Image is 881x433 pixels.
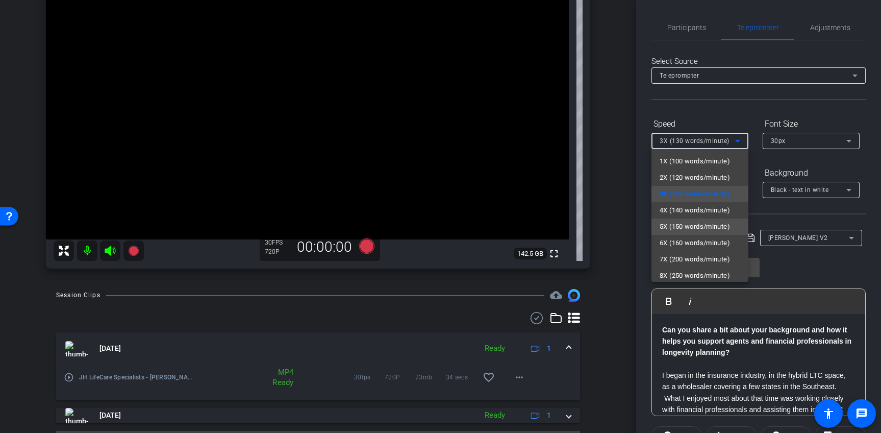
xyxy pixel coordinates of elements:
[660,221,730,233] span: 5X (150 words/minute)
[660,155,730,167] span: 1X (100 words/minute)
[660,270,730,282] span: 8X (250 words/minute)
[660,237,730,249] span: 6X (160 words/minute)
[660,253,730,266] span: 7X (200 words/minute)
[660,204,730,216] span: 4X (140 words/minute)
[660,188,730,200] span: 3X (130 words/minute)
[660,172,730,184] span: 2X (120 words/minute)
